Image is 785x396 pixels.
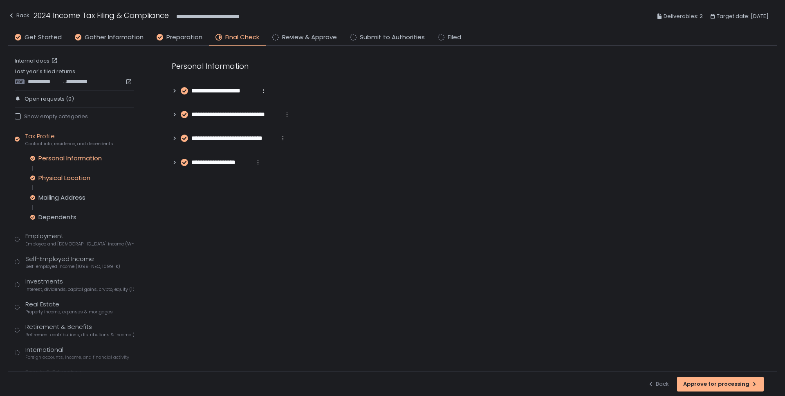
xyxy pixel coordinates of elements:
[225,33,259,42] span: Final Check
[38,154,102,162] div: Personal Information
[25,368,130,383] div: Family & Education
[648,380,669,388] div: Back
[8,11,29,20] div: Back
[25,132,113,147] div: Tax Profile
[85,33,144,42] span: Gather Information
[38,174,90,182] div: Physical Location
[38,193,85,202] div: Mailing Address
[38,213,76,221] div: Dependents
[15,68,134,85] div: Last year's filed returns
[25,300,113,315] div: Real Estate
[25,322,134,338] div: Retirement & Benefits
[25,254,120,270] div: Self-Employed Income
[25,95,74,103] span: Open requests (0)
[360,33,425,42] span: Submit to Authorities
[717,11,769,21] span: Target date: [DATE]
[166,33,202,42] span: Preparation
[172,61,564,72] div: Personal Information
[25,286,134,292] span: Interest, dividends, capital gains, crypto, equity (1099s, K-1s)
[25,277,134,292] div: Investments
[25,241,134,247] span: Employee and [DEMOGRAPHIC_DATA] income (W-2s)
[25,354,129,360] span: Foreign accounts, income, and financial activity
[664,11,703,21] span: Deliverables: 2
[25,309,113,315] span: Property income, expenses & mortgages
[25,33,62,42] span: Get Started
[25,263,120,270] span: Self-employed income (1099-NEC, 1099-K)
[677,377,764,391] button: Approve for processing
[25,232,134,247] div: Employment
[448,33,461,42] span: Filed
[25,345,129,361] div: International
[34,10,169,21] h1: 2024 Income Tax Filing & Compliance
[8,10,29,23] button: Back
[282,33,337,42] span: Review & Approve
[683,380,758,388] div: Approve for processing
[15,57,59,65] a: Internal docs
[25,332,134,338] span: Retirement contributions, distributions & income (1099-R, 5498)
[25,141,113,147] span: Contact info, residence, and dependents
[648,377,669,391] button: Back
